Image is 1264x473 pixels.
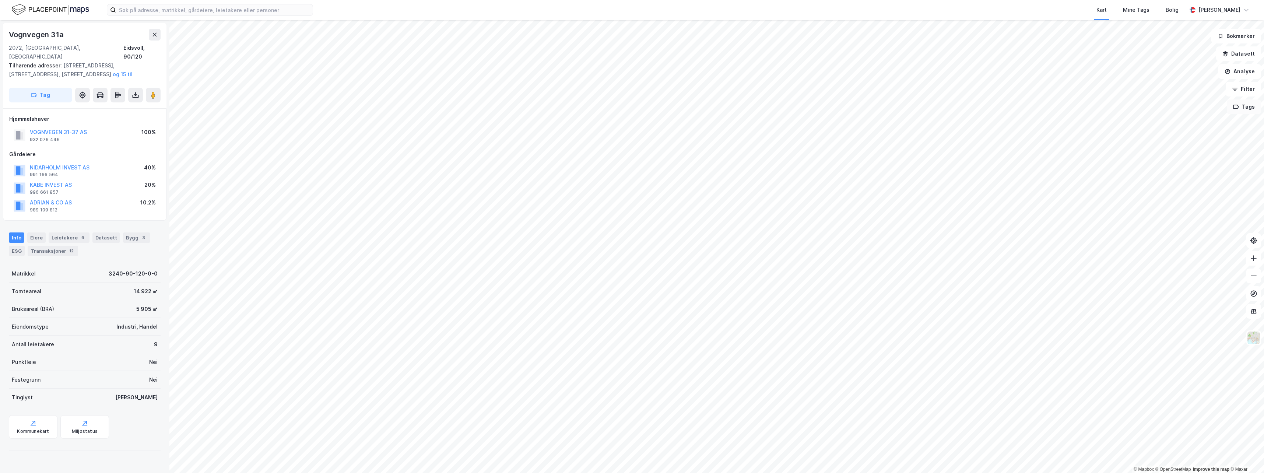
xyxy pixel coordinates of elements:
[1096,6,1107,14] div: Kart
[27,232,46,243] div: Eiere
[30,207,57,213] div: 989 109 812
[115,393,158,402] div: [PERSON_NAME]
[49,232,89,243] div: Leietakere
[140,234,147,241] div: 3
[123,232,150,243] div: Bygg
[1155,467,1191,472] a: OpenStreetMap
[12,393,33,402] div: Tinglyst
[1216,46,1261,61] button: Datasett
[12,375,41,384] div: Festegrunn
[116,4,313,15] input: Søk på adresse, matrikkel, gårdeiere, leietakere eller personer
[9,29,65,41] div: Vognvegen 31a
[140,198,156,207] div: 10.2%
[116,322,158,331] div: Industri, Handel
[109,269,158,278] div: 3240-90-120-0-0
[12,358,36,367] div: Punktleie
[149,375,158,384] div: Nei
[30,189,59,195] div: 996 661 857
[17,428,49,434] div: Kommunekart
[1247,331,1261,345] img: Z
[1226,82,1261,97] button: Filter
[9,43,123,61] div: 2072, [GEOGRAPHIC_DATA], [GEOGRAPHIC_DATA]
[1166,6,1179,14] div: Bolig
[28,246,78,256] div: Transaksjoner
[12,3,89,16] img: logo.f888ab2527a4732fd821a326f86c7f29.svg
[1227,438,1264,473] div: Kontrollprogram for chat
[79,234,87,241] div: 9
[141,128,156,137] div: 100%
[12,322,49,331] div: Eiendomstype
[12,287,41,296] div: Tomteareal
[9,246,25,256] div: ESG
[1227,438,1264,473] iframe: Chat Widget
[72,428,98,434] div: Miljøstatus
[9,88,72,102] button: Tag
[9,150,160,159] div: Gårdeiere
[9,232,24,243] div: Info
[9,115,160,123] div: Hjemmelshaver
[144,163,156,172] div: 40%
[123,43,161,61] div: Eidsvoll, 90/120
[1218,64,1261,79] button: Analyse
[30,172,58,178] div: 991 166 564
[12,305,54,313] div: Bruksareal (BRA)
[1198,6,1240,14] div: [PERSON_NAME]
[12,340,54,349] div: Antall leietakere
[1123,6,1149,14] div: Mine Tags
[134,287,158,296] div: 14 922 ㎡
[154,340,158,349] div: 9
[1134,467,1154,472] a: Mapbox
[9,62,63,69] span: Tilhørende adresser:
[92,232,120,243] div: Datasett
[9,61,155,79] div: [STREET_ADDRESS], [STREET_ADDRESS], [STREET_ADDRESS]
[1193,467,1229,472] a: Improve this map
[12,269,36,278] div: Matrikkel
[144,181,156,189] div: 20%
[68,247,75,255] div: 12
[1227,99,1261,114] button: Tags
[136,305,158,313] div: 5 905 ㎡
[1211,29,1261,43] button: Bokmerker
[30,137,60,143] div: 932 076 446
[149,358,158,367] div: Nei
